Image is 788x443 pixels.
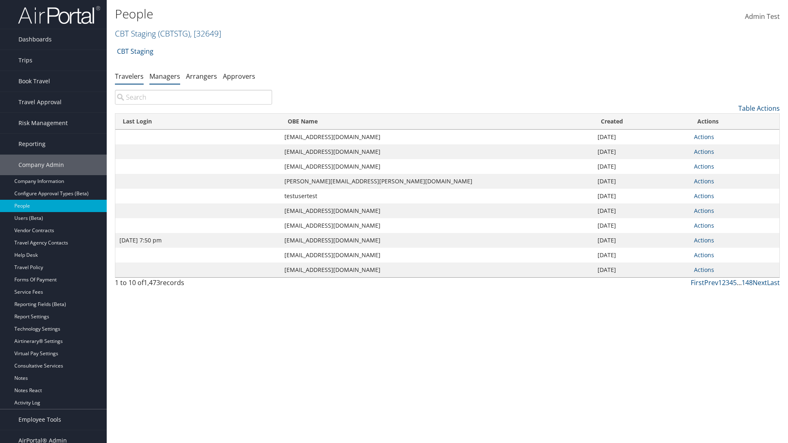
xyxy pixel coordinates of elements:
td: [DATE] [593,189,690,203]
a: Actions [694,251,714,259]
td: [DATE] [593,248,690,263]
a: 4 [729,278,733,287]
a: Managers [149,72,180,81]
td: [EMAIL_ADDRESS][DOMAIN_NAME] [280,203,593,218]
a: Actions [694,162,714,170]
td: [DATE] [593,203,690,218]
span: ( CBTSTG ) [158,28,190,39]
img: airportal-logo.png [18,5,100,25]
a: 5 [733,278,737,287]
span: Employee Tools [18,409,61,430]
td: [EMAIL_ADDRESS][DOMAIN_NAME] [280,218,593,233]
a: Arrangers [186,72,217,81]
a: Table Actions [738,104,780,113]
span: Dashboards [18,29,52,50]
a: Prev [704,278,718,287]
a: Actions [694,221,714,229]
td: [DATE] [593,159,690,174]
th: Actions [690,114,779,130]
a: 2 [722,278,726,287]
a: Actions [694,177,714,185]
td: [EMAIL_ADDRESS][DOMAIN_NAME] [280,130,593,144]
a: CBT Staging [115,28,221,39]
span: Trips [18,50,32,71]
td: [EMAIL_ADDRESS][DOMAIN_NAME] [280,159,593,174]
h1: People [115,5,558,23]
td: [DATE] [593,130,690,144]
a: Actions [694,192,714,200]
div: 1 to 10 of records [115,278,272,292]
td: [EMAIL_ADDRESS][DOMAIN_NAME] [280,233,593,248]
a: Approvers [223,72,255,81]
span: Travel Approval [18,92,62,112]
a: 1 [718,278,722,287]
th: OBE Name: activate to sort column ascending [280,114,593,130]
td: [DATE] [593,218,690,233]
a: Travelers [115,72,144,81]
td: [DATE] 7:50 pm [115,233,280,248]
a: Actions [694,236,714,244]
span: Book Travel [18,71,50,91]
th: Created: activate to sort column ascending [593,114,690,130]
span: Admin Test [745,12,780,21]
span: Risk Management [18,113,68,133]
a: Actions [694,266,714,274]
a: CBT Staging [117,43,153,59]
span: Reporting [18,134,46,154]
td: [DATE] [593,233,690,248]
td: [EMAIL_ADDRESS][DOMAIN_NAME] [280,263,593,277]
a: Next [753,278,767,287]
td: [EMAIL_ADDRESS][DOMAIN_NAME] [280,144,593,159]
a: Actions [694,148,714,155]
a: 148 [742,278,753,287]
td: [DATE] [593,144,690,159]
th: Last Login: activate to sort column ascending [115,114,280,130]
span: … [737,278,742,287]
span: , [ 32649 ] [190,28,221,39]
span: 1,473 [144,278,160,287]
a: Last [767,278,780,287]
a: Actions [694,207,714,215]
input: Search [115,90,272,105]
a: First [691,278,704,287]
a: 3 [726,278,729,287]
td: [DATE] [593,263,690,277]
td: [DATE] [593,174,690,189]
span: Company Admin [18,155,64,175]
a: Admin Test [745,4,780,30]
td: [EMAIL_ADDRESS][DOMAIN_NAME] [280,248,593,263]
a: Actions [694,133,714,141]
td: testusertest [280,189,593,203]
td: [PERSON_NAME][EMAIL_ADDRESS][PERSON_NAME][DOMAIN_NAME] [280,174,593,189]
